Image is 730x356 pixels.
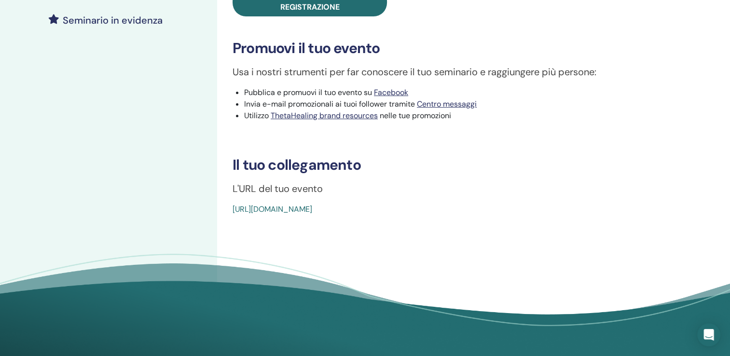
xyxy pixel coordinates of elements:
li: Pubblica e promuovi il tuo evento su [244,87,689,98]
div: Open Intercom Messenger [697,323,720,346]
a: Centro messaggi [417,99,477,109]
li: Invia e-mail promozionali ai tuoi follower tramite [244,98,689,110]
h3: Promuovi il tuo evento [233,40,689,57]
p: Usa i nostri strumenti per far conoscere il tuo seminario e raggiungere più persone: [233,65,689,79]
a: Facebook [374,87,408,97]
h3: Il tuo collegamento [233,156,689,174]
li: Utilizzo nelle tue promozioni [244,110,689,122]
h4: Seminario in evidenza [63,14,163,26]
a: ThetaHealing brand resources [271,110,378,121]
a: [URL][DOMAIN_NAME] [233,204,312,214]
p: L'URL del tuo evento [233,181,689,196]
